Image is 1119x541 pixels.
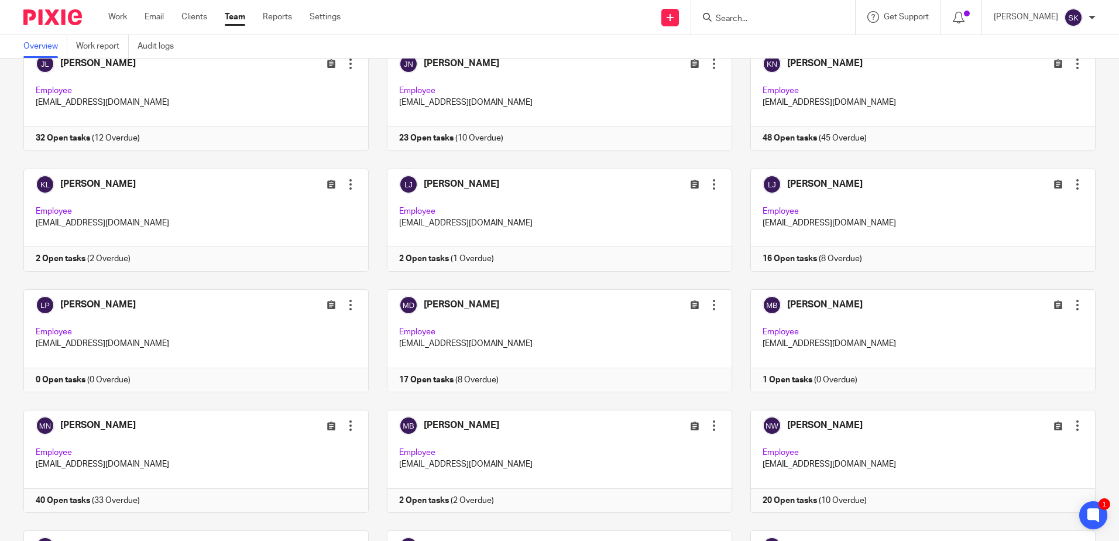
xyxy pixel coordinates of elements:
[138,35,183,58] a: Audit logs
[884,13,929,21] span: Get Support
[181,11,207,23] a: Clients
[994,11,1058,23] p: [PERSON_NAME]
[225,11,245,23] a: Team
[23,35,67,58] a: Overview
[310,11,341,23] a: Settings
[145,11,164,23] a: Email
[715,14,820,25] input: Search
[1064,8,1083,27] img: svg%3E
[263,11,292,23] a: Reports
[76,35,129,58] a: Work report
[23,9,82,25] img: Pixie
[108,11,127,23] a: Work
[1099,498,1110,510] div: 1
